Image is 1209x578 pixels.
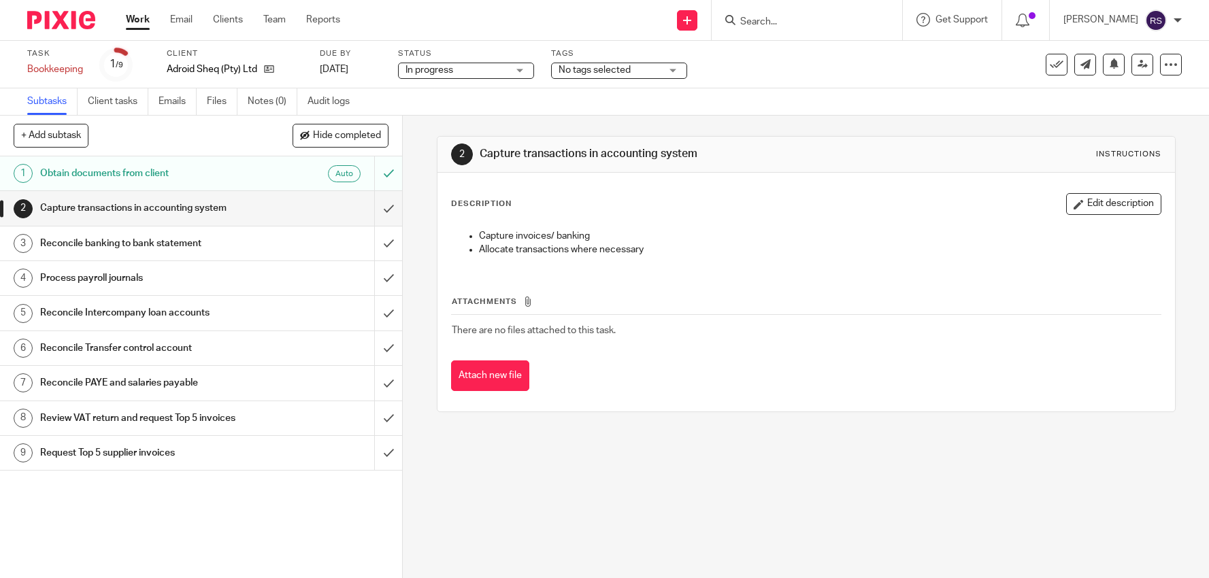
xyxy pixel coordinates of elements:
[167,63,257,76] p: Adroid Sheq (Pty) Ltd
[14,443,33,462] div: 9
[40,373,254,393] h1: Reconcile PAYE and salaries payable
[248,88,297,115] a: Notes (0)
[452,326,616,335] span: There are no files attached to this task.
[1096,149,1161,160] div: Instructions
[452,298,517,305] span: Attachments
[739,16,861,29] input: Search
[559,65,631,75] span: No tags selected
[14,164,33,183] div: 1
[14,339,33,358] div: 6
[479,243,1161,256] p: Allocate transactions where necessary
[320,65,348,74] span: [DATE]
[14,234,33,253] div: 3
[88,88,148,115] a: Client tasks
[308,88,360,115] a: Audit logs
[40,198,254,218] h1: Capture transactions in accounting system
[451,199,512,209] p: Description
[27,48,83,59] label: Task
[27,88,78,115] a: Subtasks
[405,65,453,75] span: In progress
[14,269,33,288] div: 4
[14,304,33,323] div: 5
[14,124,88,147] button: + Add subtask
[451,360,529,391] button: Attach new file
[126,13,150,27] a: Work
[328,165,361,182] div: Auto
[480,147,835,161] h1: Capture transactions in accounting system
[110,56,123,72] div: 1
[40,268,254,288] h1: Process payroll journals
[14,199,33,218] div: 2
[27,11,95,29] img: Pixie
[398,48,534,59] label: Status
[293,124,388,147] button: Hide completed
[116,61,123,69] small: /9
[1063,13,1138,27] p: [PERSON_NAME]
[14,409,33,428] div: 8
[14,373,33,392] div: 7
[40,443,254,463] h1: Request Top 5 supplier invoices
[40,163,254,184] h1: Obtain documents from client
[207,88,237,115] a: Files
[306,13,340,27] a: Reports
[40,408,254,428] h1: Review VAT return and request Top 5 invoices
[40,338,254,358] h1: Reconcile Transfer control account
[451,143,473,165] div: 2
[1066,193,1161,215] button: Edit description
[27,63,83,76] div: Bookkeeping
[263,13,286,27] a: Team
[167,48,303,59] label: Client
[551,48,687,59] label: Tags
[213,13,243,27] a: Clients
[40,233,254,254] h1: Reconcile banking to bank statement
[170,13,193,27] a: Email
[1145,10,1167,31] img: svg%3E
[159,88,197,115] a: Emails
[40,303,254,323] h1: Reconcile Intercompany loan accounts
[479,229,1161,243] p: Capture invoices/ banking
[313,131,381,141] span: Hide completed
[320,48,381,59] label: Due by
[935,15,988,24] span: Get Support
